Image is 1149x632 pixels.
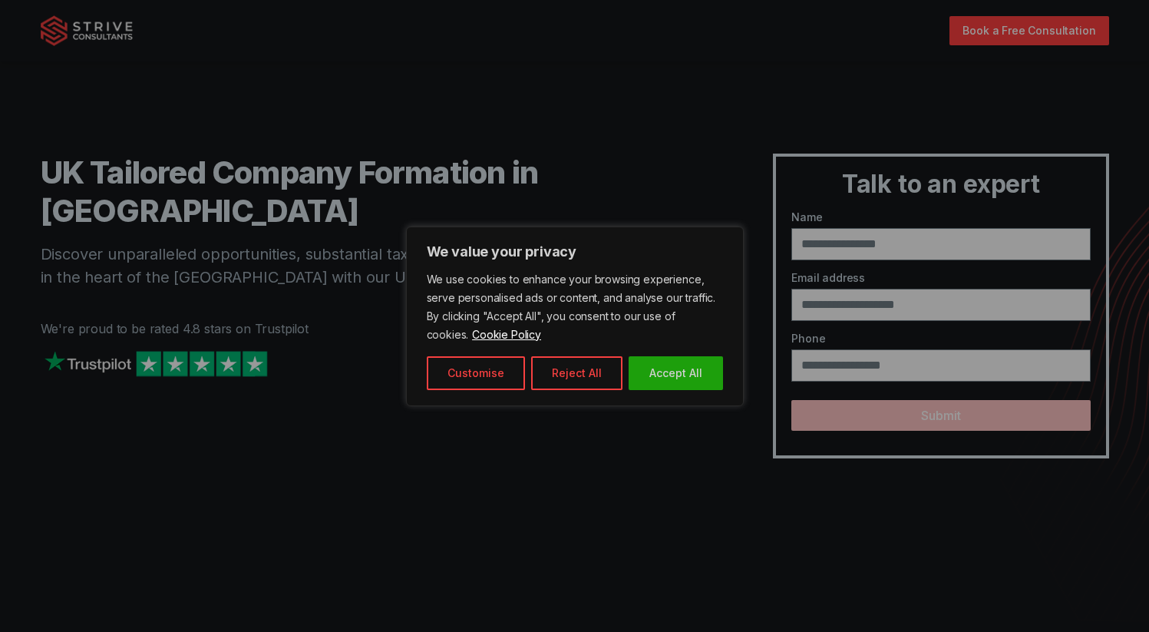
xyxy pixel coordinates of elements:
[427,243,723,261] p: We value your privacy
[531,356,622,390] button: Reject All
[427,356,525,390] button: Customise
[629,356,723,390] button: Accept All
[471,327,542,342] a: Cookie Policy
[406,227,744,406] div: We value your privacy
[427,270,723,344] p: We use cookies to enhance your browsing experience, serve personalised ads or content, and analys...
